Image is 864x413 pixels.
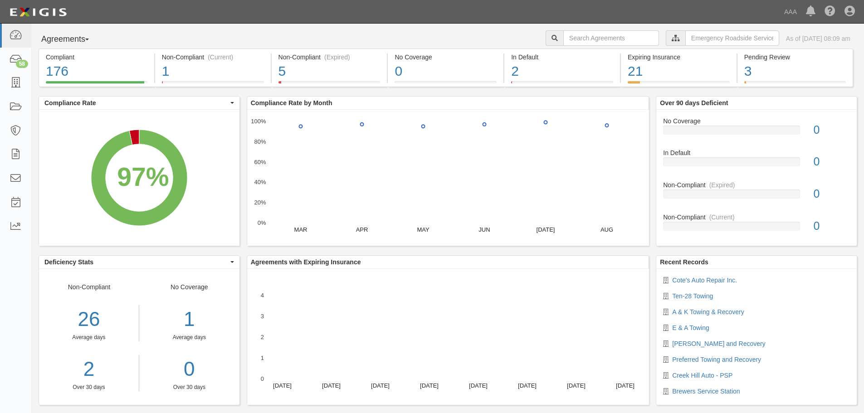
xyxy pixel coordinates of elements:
[247,269,649,405] svg: A chart.
[371,382,390,389] text: [DATE]
[117,159,169,196] div: 97%
[39,282,139,391] div: Non-Compliant
[518,382,537,389] text: [DATE]
[272,81,387,88] a: Non-Compliant(Expired)5
[39,81,154,88] a: Compliant176
[656,148,857,157] div: In Default
[254,158,266,165] text: 60%
[672,340,765,347] a: [PERSON_NAME] and Recovery
[478,226,490,233] text: JUN
[254,138,266,145] text: 80%
[273,382,292,389] text: [DATE]
[162,62,264,81] div: 1
[504,81,620,88] a: In Default2
[807,154,857,170] div: 0
[39,97,239,109] button: Compliance Rate
[324,53,350,62] div: (Expired)
[39,334,139,341] div: Average days
[39,384,139,391] div: Over 30 days
[251,99,332,107] b: Compliance Rate by Month
[247,110,649,246] svg: A chart.
[469,382,488,389] text: [DATE]
[254,199,266,206] text: 20%
[656,117,857,126] div: No Coverage
[356,226,368,233] text: APR
[780,3,801,21] a: AAA
[672,292,713,300] a: Ten-28 Towing
[146,355,233,384] a: 0
[420,382,439,389] text: [DATE]
[656,180,857,189] div: Non-Compliant
[536,226,555,233] text: [DATE]
[16,60,28,68] div: 58
[395,62,497,81] div: 0
[672,277,737,284] a: Cote's Auto Repair Inc.
[567,382,586,389] text: [DATE]
[786,34,850,43] div: As of [DATE] 08:09 am
[628,62,730,81] div: 21
[146,305,233,334] div: 1
[563,30,659,46] input: Search Agreements
[737,81,853,88] a: Pending Review3
[395,53,497,62] div: No Coverage
[278,53,381,62] div: Non-Compliant (Expired)
[663,148,850,180] a: In Default0
[672,356,761,363] a: Preferred Towing and Recovery
[663,213,850,238] a: Non-Compliant(Current)0
[672,324,709,331] a: E & A Towing
[146,334,233,341] div: Average days
[162,53,264,62] div: Non-Compliant (Current)
[46,53,147,62] div: Compliant
[672,372,732,379] a: Creek Hill Auto - PSP
[261,292,264,299] text: 4
[251,258,361,266] b: Agreements with Expiring Insurance
[261,355,264,361] text: 1
[254,179,266,185] text: 40%
[208,53,233,62] div: (Current)
[39,305,139,334] div: 26
[628,53,730,62] div: Expiring Insurance
[7,4,69,20] img: logo-5460c22ac91f19d4615b14bd174203de0afe785f0fc80cf4dbbc73dc1793850b.png
[322,382,341,389] text: [DATE]
[388,81,503,88] a: No Coverage0
[656,213,857,222] div: Non-Compliant
[257,219,266,226] text: 0%
[825,6,835,17] i: Help Center - Complianz
[146,384,233,391] div: Over 30 days
[709,213,735,222] div: (Current)
[807,186,857,202] div: 0
[807,218,857,234] div: 0
[139,282,239,391] div: No Coverage
[46,62,147,81] div: 176
[744,62,846,81] div: 3
[39,110,239,246] svg: A chart.
[709,180,735,189] div: (Expired)
[600,226,613,233] text: AUG
[39,30,107,49] button: Agreements
[261,375,264,382] text: 0
[39,355,139,384] a: 2
[261,334,264,340] text: 2
[44,98,228,107] span: Compliance Rate
[672,388,740,395] a: Brewers Service Station
[663,117,850,149] a: No Coverage0
[663,180,850,213] a: Non-Compliant(Expired)0
[261,313,264,320] text: 3
[511,62,613,81] div: 2
[616,382,635,389] text: [DATE]
[660,258,708,266] b: Recent Records
[39,256,239,268] button: Deficiency Stats
[685,30,779,46] input: Emergency Roadside Service (ERS)
[660,99,728,107] b: Over 90 days Deficient
[807,122,857,138] div: 0
[294,226,307,233] text: MAR
[44,258,228,267] span: Deficiency Stats
[278,62,381,81] div: 5
[672,308,744,316] a: A & K Towing & Recovery
[621,81,737,88] a: Expiring Insurance21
